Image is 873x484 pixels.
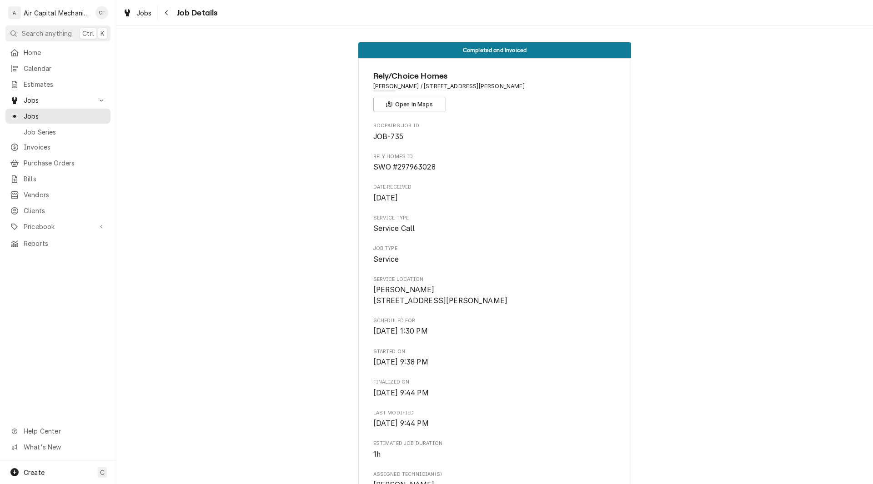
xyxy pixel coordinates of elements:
[95,6,108,19] div: CF
[373,418,617,429] span: Last Modified
[24,174,106,184] span: Bills
[373,223,617,234] span: Service Type
[174,7,218,19] span: Job Details
[24,127,106,137] span: Job Series
[5,424,110,439] a: Go to Help Center
[373,285,508,305] span: [PERSON_NAME] [STREET_ADDRESS][PERSON_NAME]
[373,317,617,337] div: Scheduled For
[24,239,106,248] span: Reports
[373,388,617,399] span: Finalized On
[373,215,617,234] div: Service Type
[373,194,398,202] span: [DATE]
[24,48,106,57] span: Home
[373,327,428,335] span: [DATE] 1:30 PM
[24,142,106,152] span: Invoices
[24,442,105,452] span: What's New
[24,469,45,476] span: Create
[373,348,617,355] span: Started On
[373,132,404,141] span: JOB-735
[373,98,446,111] button: Open in Maps
[373,276,617,283] span: Service Location
[373,357,617,368] span: Started On
[24,222,92,231] span: Pricebook
[373,163,436,171] span: SWO #297963028
[5,140,110,155] a: Invoices
[373,122,617,142] div: Roopairs Job ID
[5,109,110,124] a: Jobs
[373,389,429,397] span: [DATE] 9:44 PM
[5,439,110,454] a: Go to What's New
[373,450,381,459] span: 1h
[24,111,106,121] span: Jobs
[373,122,617,130] span: Roopairs Job ID
[24,80,106,89] span: Estimates
[24,426,105,436] span: Help Center
[373,193,617,204] span: Date Received
[373,224,415,233] span: Service Call
[373,184,617,203] div: Date Received
[24,190,106,200] span: Vendors
[24,8,90,18] div: Air Capital Mechanical
[100,468,105,477] span: C
[373,70,617,111] div: Client Information
[5,219,110,234] a: Go to Pricebook
[119,5,156,20] a: Jobs
[373,162,617,173] span: Rely Homes ID
[373,276,617,306] div: Service Location
[373,409,617,417] span: Last Modified
[5,45,110,60] a: Home
[373,184,617,191] span: Date Received
[373,409,617,429] div: Last Modified
[5,155,110,170] a: Purchase Orders
[358,42,631,58] div: Status
[373,70,617,82] span: Name
[373,284,617,306] span: Service Location
[95,6,108,19] div: Charles Faure's Avatar
[5,77,110,92] a: Estimates
[373,358,428,366] span: [DATE] 9:38 PM
[373,254,617,265] span: Job Type
[24,64,106,73] span: Calendar
[5,25,110,41] button: Search anythingCtrlK
[373,215,617,222] span: Service Type
[373,82,617,90] span: Address
[24,158,106,168] span: Purchase Orders
[373,153,617,160] span: Rely Homes ID
[24,206,106,215] span: Clients
[24,95,92,105] span: Jobs
[373,326,617,337] span: Scheduled For
[373,348,617,368] div: Started On
[373,419,429,428] span: [DATE] 9:44 PM
[373,449,617,460] span: Estimated Job Duration
[100,29,105,38] span: K
[373,317,617,324] span: Scheduled For
[373,379,617,398] div: Finalized On
[82,29,94,38] span: Ctrl
[373,245,617,252] span: Job Type
[5,171,110,186] a: Bills
[5,125,110,140] a: Job Series
[8,6,21,19] div: A
[373,245,617,264] div: Job Type
[373,379,617,386] span: Finalized On
[5,236,110,251] a: Reports
[373,471,617,478] span: Assigned Technician(s)
[5,187,110,202] a: Vendors
[136,8,152,18] span: Jobs
[373,131,617,142] span: Roopairs Job ID
[463,47,527,53] span: Completed and Invoiced
[373,440,617,459] div: Estimated Job Duration
[22,29,72,38] span: Search anything
[5,203,110,218] a: Clients
[5,93,110,108] a: Go to Jobs
[373,440,617,447] span: Estimated Job Duration
[373,255,399,264] span: Service
[160,5,174,20] button: Navigate back
[5,61,110,76] a: Calendar
[373,153,617,173] div: Rely Homes ID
